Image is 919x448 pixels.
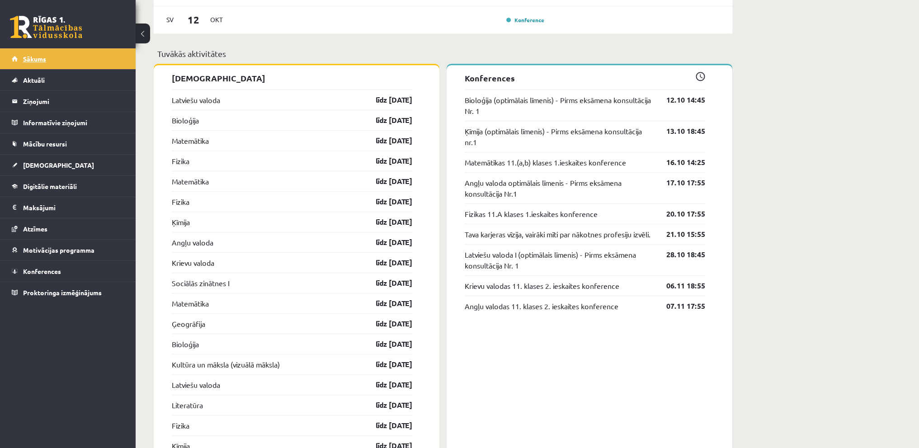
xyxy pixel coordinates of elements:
a: līdz [DATE] [360,298,412,309]
a: līdz [DATE] [360,420,412,431]
a: Krievu valoda [172,257,214,268]
a: Ķīmija [172,217,190,227]
a: Konferences [12,261,124,282]
a: Kultūra un māksla (vizuālā māksla) [172,359,280,370]
a: līdz [DATE] [360,237,412,248]
a: Digitālie materiāli [12,176,124,197]
a: 13.10 18:45 [653,126,705,137]
a: Bioloģija (optimālais līmenis) - Pirms eksāmena konsultācija Nr. 1 [465,94,653,116]
a: Fizika [172,196,189,207]
a: līdz [DATE] [360,135,412,146]
span: Sākums [23,55,46,63]
a: Rīgas 1. Tālmācības vidusskola [10,16,82,38]
a: līdz [DATE] [360,359,412,370]
a: Krievu valodas 11. klases 2. ieskaites konference [465,280,619,291]
a: līdz [DATE] [360,318,412,329]
a: Ķīmija (optimālais līmenis) - Pirms eksāmena konsultācija nr.1 [465,126,653,147]
span: Digitālie materiāli [23,182,77,190]
a: Bioloģija [172,339,199,349]
a: Informatīvie ziņojumi [12,112,124,133]
a: Sociālās zinātnes I [172,278,229,288]
p: [DEMOGRAPHIC_DATA] [172,72,412,84]
a: 06.11 18:55 [653,280,705,291]
a: Ziņojumi [12,91,124,112]
a: Ģeogrāfija [172,318,205,329]
p: Tuvākās aktivitātes [157,47,729,60]
a: Literatūra [172,400,203,410]
span: Sv [160,13,179,27]
a: līdz [DATE] [360,400,412,410]
a: līdz [DATE] [360,176,412,187]
a: līdz [DATE] [360,278,412,288]
a: Matemātika [172,176,209,187]
a: Fizika [172,156,189,166]
a: līdz [DATE] [360,156,412,166]
a: 17.10 17:55 [653,177,705,188]
span: Proktoringa izmēģinājums [23,288,102,297]
p: Konferences [465,72,705,84]
legend: Maksājumi [23,197,124,218]
a: Angļu valodas 11. klases 2. ieskaites konference [465,301,618,311]
a: 12.10 14:45 [653,94,705,105]
a: Tava karjeras vīzija, vairāki mīti par nākotnes profesiju izvēli. [465,229,650,240]
a: Atzīmes [12,218,124,239]
a: Proktoringa izmēģinājums [12,282,124,303]
a: 20.10 17:55 [653,208,705,219]
a: 21.10 15:55 [653,229,705,240]
a: Konference [506,16,544,24]
a: Fizika [172,420,189,431]
a: 28.10 18:45 [653,249,705,260]
a: Mācību resursi [12,133,124,154]
legend: Ziņojumi [23,91,124,112]
span: Mācību resursi [23,140,67,148]
span: Okt [207,13,226,27]
a: [DEMOGRAPHIC_DATA] [12,155,124,175]
a: Matemātika [172,135,209,146]
a: līdz [DATE] [360,257,412,268]
a: Angļu valoda optimālais līmenis - Pirms eksāmena konsultācija Nr.1 [465,177,653,199]
span: Atzīmes [23,225,47,233]
a: Angļu valoda [172,237,213,248]
a: Bioloģija [172,115,199,126]
a: Aktuāli [12,70,124,90]
a: līdz [DATE] [360,115,412,126]
a: 07.11 17:55 [653,301,705,311]
a: Latviešu valoda [172,94,220,105]
a: līdz [DATE] [360,339,412,349]
span: 12 [179,12,207,27]
a: Latviešu valoda I (optimālais līmenis) - Pirms eksāmena konsultācija Nr. 1 [465,249,653,271]
a: līdz [DATE] [360,196,412,207]
a: līdz [DATE] [360,379,412,390]
span: [DEMOGRAPHIC_DATA] [23,161,94,169]
a: Latviešu valoda [172,379,220,390]
a: Motivācijas programma [12,240,124,260]
a: Sākums [12,48,124,69]
a: Maksājumi [12,197,124,218]
span: Motivācijas programma [23,246,94,254]
a: Matemātikas 11.(a,b) klases 1.ieskaites konference [465,157,626,168]
legend: Informatīvie ziņojumi [23,112,124,133]
a: līdz [DATE] [360,217,412,227]
span: Aktuāli [23,76,45,84]
a: līdz [DATE] [360,94,412,105]
span: Konferences [23,267,61,275]
a: 16.10 14:25 [653,157,705,168]
a: Fizikas 11.A klases 1.ieskaites konference [465,208,598,219]
a: Matemātika [172,298,209,309]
